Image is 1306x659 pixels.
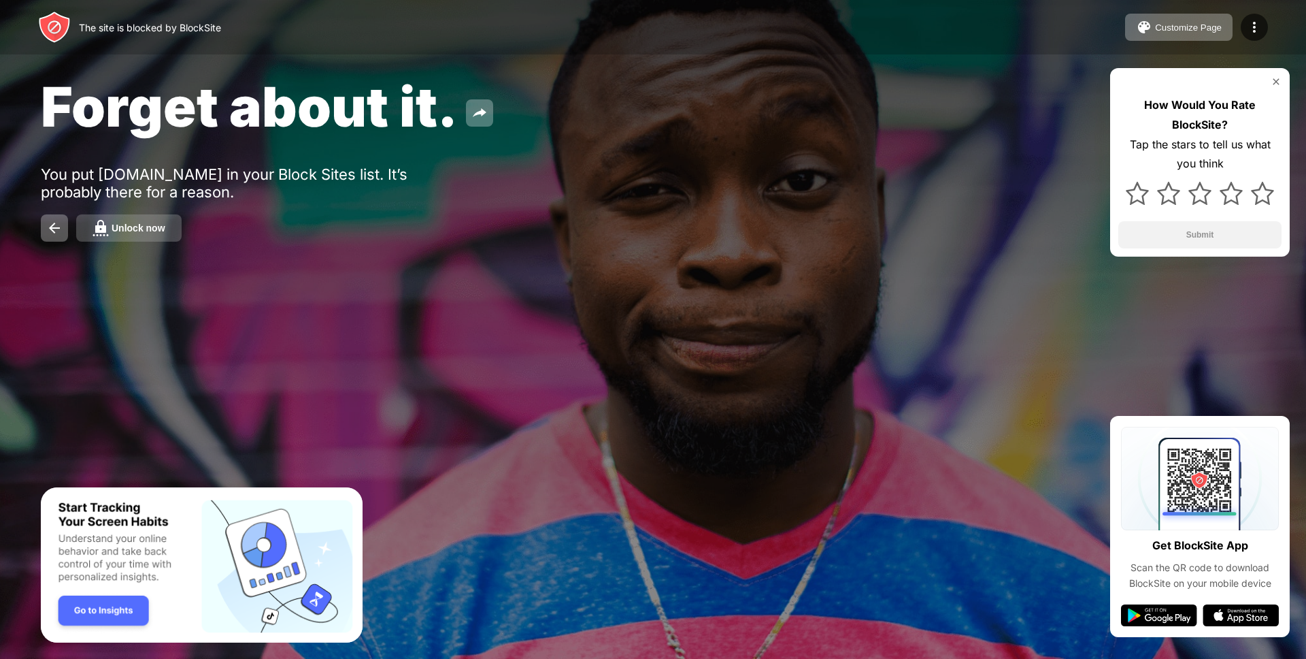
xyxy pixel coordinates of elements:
div: The site is blocked by BlockSite [79,22,221,33]
img: password.svg [93,220,109,236]
button: Customize Page [1125,14,1233,41]
iframe: Banner [41,487,363,643]
img: qrcode.svg [1121,427,1279,530]
img: google-play.svg [1121,605,1197,626]
img: rate-us-close.svg [1271,76,1282,87]
img: star.svg [1251,182,1274,205]
img: menu-icon.svg [1246,19,1262,35]
img: app-store.svg [1203,605,1279,626]
div: How Would You Rate BlockSite? [1118,95,1282,135]
div: Tap the stars to tell us what you think [1118,135,1282,174]
img: star.svg [1157,182,1180,205]
span: Forget about it. [41,74,458,140]
button: Unlock now [76,214,182,242]
img: star.svg [1188,182,1211,205]
img: star.svg [1220,182,1243,205]
img: header-logo.svg [38,11,71,44]
img: back.svg [46,220,63,236]
div: Scan the QR code to download BlockSite on your mobile device [1121,560,1279,591]
div: Get BlockSite App [1152,536,1248,556]
img: share.svg [471,105,488,121]
img: pallet.svg [1136,19,1152,35]
button: Submit [1118,221,1282,248]
img: star.svg [1126,182,1149,205]
div: Customize Page [1155,22,1222,33]
div: Unlock now [112,223,165,234]
div: You put [DOMAIN_NAME] in your Block Sites list. It’s probably there for a reason. [41,165,461,201]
